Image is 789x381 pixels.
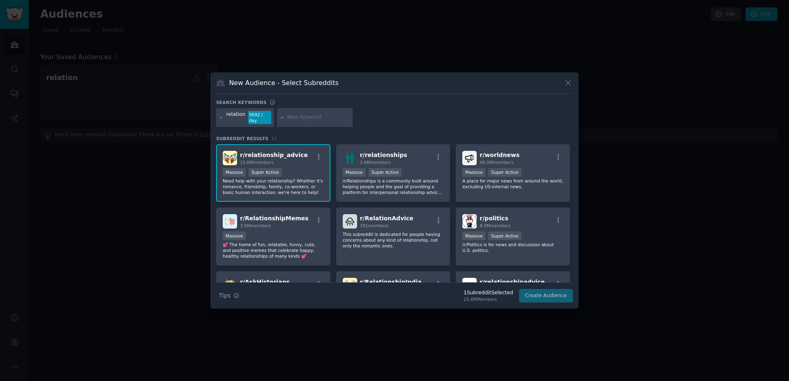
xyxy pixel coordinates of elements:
img: relationship_advice [223,151,237,165]
span: r/ AskHistorians [240,279,290,285]
div: Super Active [249,168,282,177]
span: 15 [271,136,277,141]
span: r/ worldnews [480,152,519,158]
h3: Search keywords [216,99,267,105]
img: worldnews [462,151,477,165]
span: 3.6M members [360,160,391,165]
p: Need help with your relationship? Whether it's romance, friendship, family, co-workers, or basic ... [223,178,324,195]
span: r/ RelationshipMemes [240,215,309,222]
input: New Keyword [287,114,350,121]
span: 391 members [360,223,389,228]
span: r/ RelationshipIndia [360,279,422,285]
div: Super Active [488,168,521,177]
span: r/ relationships [360,152,407,158]
div: Massive [343,168,366,177]
div: 15.6M Members [464,296,513,302]
div: Massive [462,231,485,240]
div: relation [226,111,246,124]
span: Tips [219,291,231,300]
p: 💕 The home of fun, relatable, funny, cute, and positive memes that celebrate happy, healthy relat... [223,242,324,259]
div: Super Active [488,231,521,240]
div: Massive [223,231,246,240]
div: 5692 / day [248,111,271,124]
div: Massive [462,168,485,177]
img: politics [462,214,477,229]
img: RelationAdvice [343,214,357,229]
div: Massive [223,168,246,177]
span: Subreddit Results [216,136,268,141]
div: 1 Subreddit Selected [464,289,513,297]
img: AskHistorians [223,278,237,292]
span: r/ politics [480,215,508,222]
button: Tips [216,289,242,303]
h3: New Audience - Select Subreddits [229,79,339,87]
span: r/ relationship_advice [240,152,308,158]
span: 3.8M members [240,223,271,228]
img: RelationshipIndia [343,278,357,292]
p: /r/Politics is for news and discussion about U.S. politics. [462,242,563,253]
p: This subreddit is dedicated for people having concerns about any kind of relationship, not only t... [343,231,444,249]
p: /r/Relationships is a community built around helping people and the goal of providing a platform ... [343,178,444,195]
div: Super Active [369,168,402,177]
img: relationshipadvice [462,278,477,292]
p: A place for major news from around the world, excluding US-internal news. [462,178,563,189]
span: 8.9M members [480,223,511,228]
img: RelationshipMemes [223,214,237,229]
span: 46.9M members [480,160,513,165]
img: relationships [343,151,357,165]
span: r/ RelationAdvice [360,215,413,222]
span: r/ relationshipadvice [480,279,544,285]
span: 15.6M members [240,160,274,165]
